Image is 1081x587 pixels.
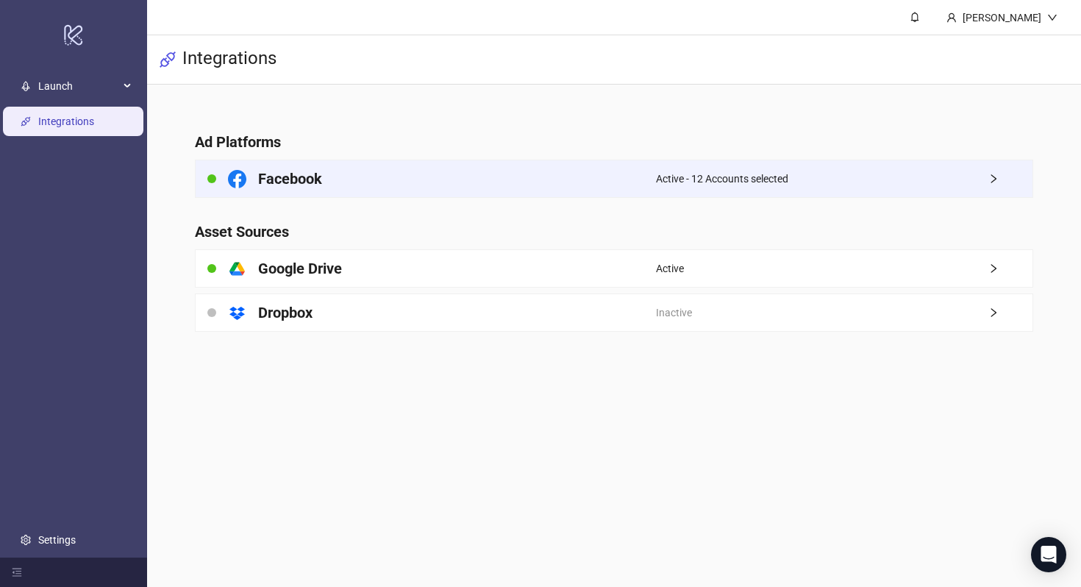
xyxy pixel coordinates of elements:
[946,13,957,23] span: user
[12,567,22,577] span: menu-fold
[38,534,76,546] a: Settings
[38,71,119,101] span: Launch
[988,307,1032,318] span: right
[195,249,1033,288] a: Google DriveActiveright
[182,47,277,72] h3: Integrations
[21,81,31,91] span: rocket
[1047,13,1057,23] span: down
[38,115,94,127] a: Integrations
[1031,537,1066,572] div: Open Intercom Messenger
[258,302,313,323] h4: Dropbox
[195,293,1033,332] a: DropboxInactiveright
[258,258,342,279] h4: Google Drive
[656,305,692,321] span: Inactive
[988,263,1032,274] span: right
[910,12,920,22] span: bell
[957,10,1047,26] div: [PERSON_NAME]
[195,160,1033,198] a: FacebookActive - 12 Accounts selectedright
[988,174,1032,184] span: right
[656,171,788,187] span: Active - 12 Accounts selected
[195,132,1033,152] h4: Ad Platforms
[656,260,684,277] span: Active
[159,51,176,68] span: api
[258,168,322,189] h4: Facebook
[195,221,1033,242] h4: Asset Sources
